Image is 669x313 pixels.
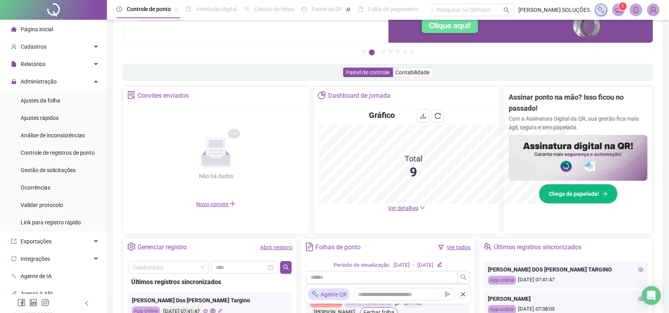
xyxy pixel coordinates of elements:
span: Análise de inconsistências [21,132,85,138]
span: 1 [621,4,624,9]
button: 5 [396,49,400,53]
div: Agente QR [308,288,350,300]
span: Acesso à API [21,290,53,297]
span: Chega de papelada! [549,190,599,198]
span: lock [11,79,17,84]
span: linkedin [29,299,37,307]
h4: Gráfico [369,110,395,121]
span: team [484,243,492,251]
a: Abrir registro [260,244,292,250]
div: Período de visualização: [334,261,390,269]
span: Exportações [21,238,52,245]
span: plus [229,201,236,207]
div: Não há dados [180,172,252,180]
span: file-text [305,243,313,251]
span: sync [11,256,17,262]
span: left [84,301,90,306]
a: Ver detalhes down [388,205,425,211]
button: 2 [369,49,375,55]
img: banner%2F02c71560-61a6-44d4-94b9-c8ab97240462.png [509,135,648,181]
span: Cadastros [21,44,46,50]
span: solution [127,91,136,99]
span: Integrações [21,256,50,262]
span: user-add [11,44,17,49]
span: Gestão de solicitações [21,167,76,173]
button: 6 [403,49,407,53]
div: [PERSON_NAME] Dos [PERSON_NAME] Targino [132,296,288,305]
span: file-done [186,6,191,12]
img: 15382 [648,4,659,16]
span: Painel do DP [312,6,343,12]
span: sun [244,6,250,12]
span: Controle de registros de ponto [21,150,95,156]
button: Chega de papelada! [539,184,618,204]
span: pushpin [346,7,351,12]
div: [DATE] 07:41:47 [488,276,644,285]
div: Folhas de ponto [316,241,361,254]
div: - [413,261,415,269]
span: api [11,291,17,296]
span: pie-chart [318,91,326,99]
div: App online [488,276,516,285]
span: Ajustes rápidos [21,115,59,121]
span: file [11,61,17,67]
span: Administração [21,78,57,85]
span: Folha de pagamento [368,6,419,12]
span: dashboard [302,6,307,12]
span: Validar protocolo [21,202,63,208]
span: eye [638,267,644,272]
span: Link para registro rápido [21,219,81,226]
span: instagram [41,299,49,307]
div: Últimos registros sincronizados [494,241,582,254]
span: Contabilidade [396,69,430,76]
span: Ajustes da folha [21,97,60,104]
sup: 1 [619,2,627,10]
button: 1 [362,49,366,53]
span: search [283,264,289,271]
a: Ver todos [447,244,471,250]
span: export [11,239,17,244]
button: 3 [382,49,386,53]
div: Open Intercom Messenger [642,286,661,305]
div: Gerenciar registro [138,241,187,254]
div: [DATE] [418,261,434,269]
div: Dashboard de jornada [328,89,390,102]
button: 7 [410,49,414,53]
span: book [358,6,363,12]
span: Painel de controle [346,69,390,76]
span: Página inicial [21,26,53,32]
span: setting [127,243,136,251]
span: eye [638,296,644,302]
span: Admissão digital [196,6,237,12]
span: reload [435,113,441,119]
span: search [504,7,510,13]
button: 4 [389,49,393,53]
span: Controle de ponto [127,6,171,12]
div: [DATE] [394,261,410,269]
span: close [461,291,466,297]
span: pushpin [174,7,179,12]
h2: Assinar ponto na mão? Isso ficou no passado! [509,92,648,114]
span: Relatórios [21,61,46,67]
span: send [445,291,451,297]
span: edit [437,262,442,267]
span: Ver detalhes [388,205,419,211]
span: home [11,27,17,32]
span: Ocorrências [21,184,50,191]
div: Últimos registros sincronizados [131,277,289,287]
span: download [420,113,426,119]
span: clock-circle [117,6,122,12]
span: Agente de IA [21,273,52,279]
span: arrow-right [602,191,608,197]
span: notification [615,6,622,13]
p: Com a Assinatura Digital da QR, sua gestão fica mais ágil, segura e sem papelada. [509,114,648,132]
span: search [461,274,467,281]
div: Convites enviados [138,89,189,102]
span: Gestão de férias [254,6,294,12]
span: down [420,205,425,211]
span: bell [633,6,640,13]
span: facebook [17,299,25,307]
img: sparkle-icon.fc2bf0ac1784a2077858766a79e2daf3.svg [597,6,606,14]
span: filter [438,245,444,250]
div: [PERSON_NAME] DOS [PERSON_NAME] TARGINO [488,265,644,274]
